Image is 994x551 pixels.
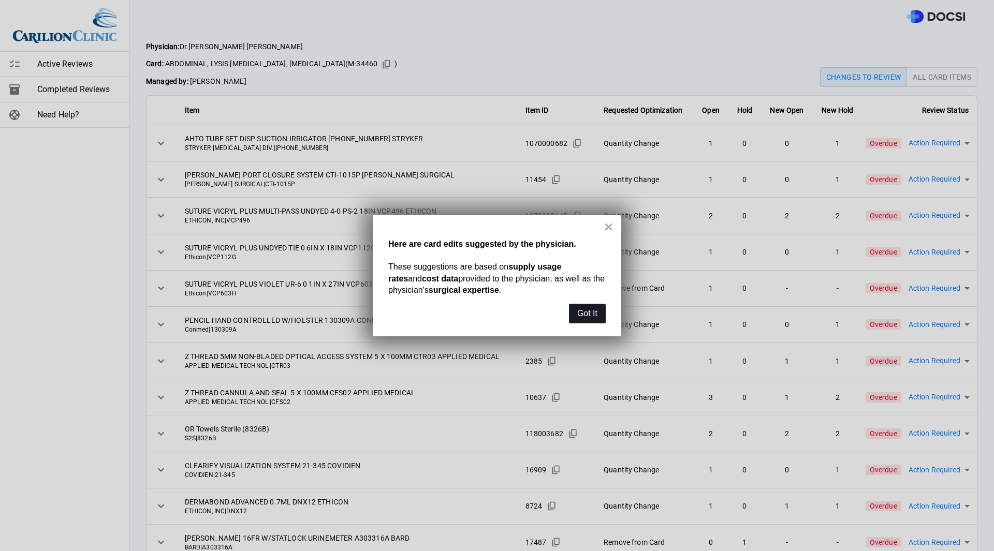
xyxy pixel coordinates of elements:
button: Close [604,218,613,235]
span: . [499,286,501,294]
button: Got It [569,304,606,323]
span: These suggestions are based on [388,262,508,271]
span: and [408,274,422,283]
strong: supply usage rates [388,262,564,282]
strong: surgical expertise [429,286,499,294]
strong: cost data [422,274,458,283]
strong: Here are card edits suggested by the physician. [388,240,576,248]
span: provided to the physician, as well as the physician's [388,274,607,294]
